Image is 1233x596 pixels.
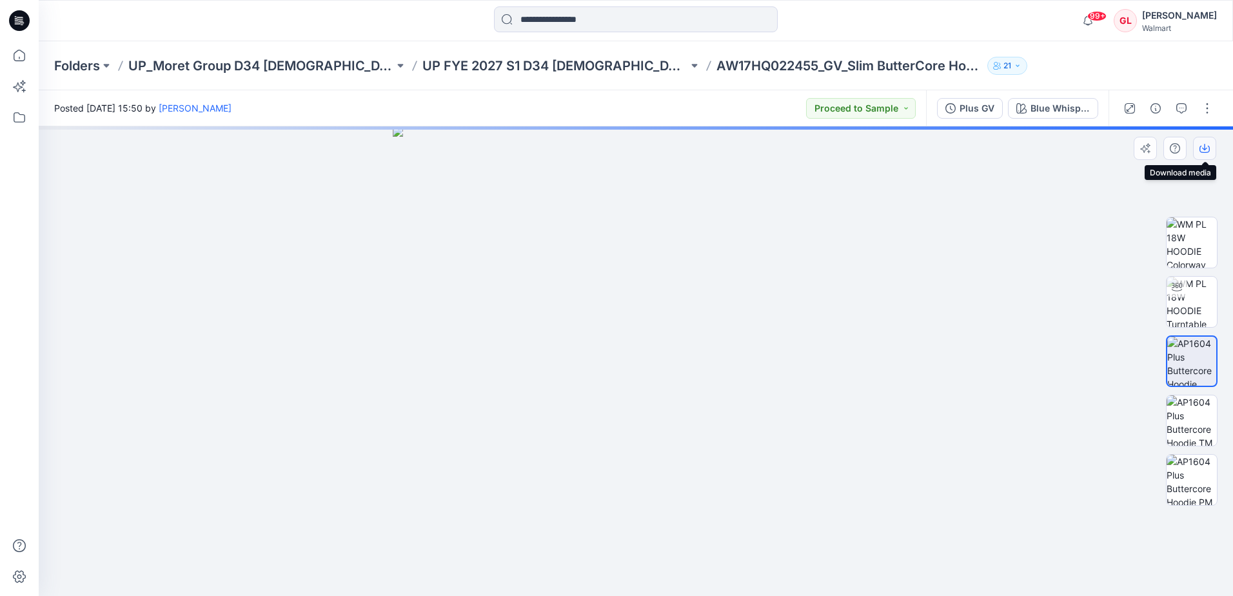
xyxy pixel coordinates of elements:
[1145,98,1166,119] button: Details
[716,57,982,75] p: AW17HQ022455_GV_Slim ButterCore Hoodie
[128,57,394,75] a: UP_Moret Group D34 [DEMOGRAPHIC_DATA] Active
[960,101,994,115] div: Plus GV
[937,98,1003,119] button: Plus GV
[1008,98,1098,119] button: Blue Whisper DD
[1142,23,1217,33] div: Walmart
[1167,277,1217,327] img: WM PL 18W HOODIE Turntable with Avatar
[1167,395,1217,446] img: AP1604 Plus Buttercore Hoodie TM
[159,103,232,114] a: [PERSON_NAME]
[54,57,100,75] a: Folders
[1167,337,1216,386] img: AP1604 Plus Buttercore Hoodie
[1167,455,1217,505] img: AP1604 Plus Buttercore Hoodie PM
[1167,217,1217,268] img: WM PL 18W HOODIE Colorway wo Avatar
[422,57,688,75] a: UP FYE 2027 S1 D34 [DEMOGRAPHIC_DATA] Active [PERSON_NAME]
[54,101,232,115] span: Posted [DATE] 15:50 by
[1142,8,1217,23] div: [PERSON_NAME]
[1114,9,1137,32] div: GL
[1087,11,1107,21] span: 99+
[987,57,1027,75] button: 21
[1031,101,1090,115] div: Blue Whisper DD
[1003,59,1011,73] p: 21
[393,126,878,596] img: eyJhbGciOiJIUzI1NiIsImtpZCI6IjAiLCJzbHQiOiJzZXMiLCJ0eXAiOiJKV1QifQ.eyJkYXRhIjp7InR5cGUiOiJzdG9yYW...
